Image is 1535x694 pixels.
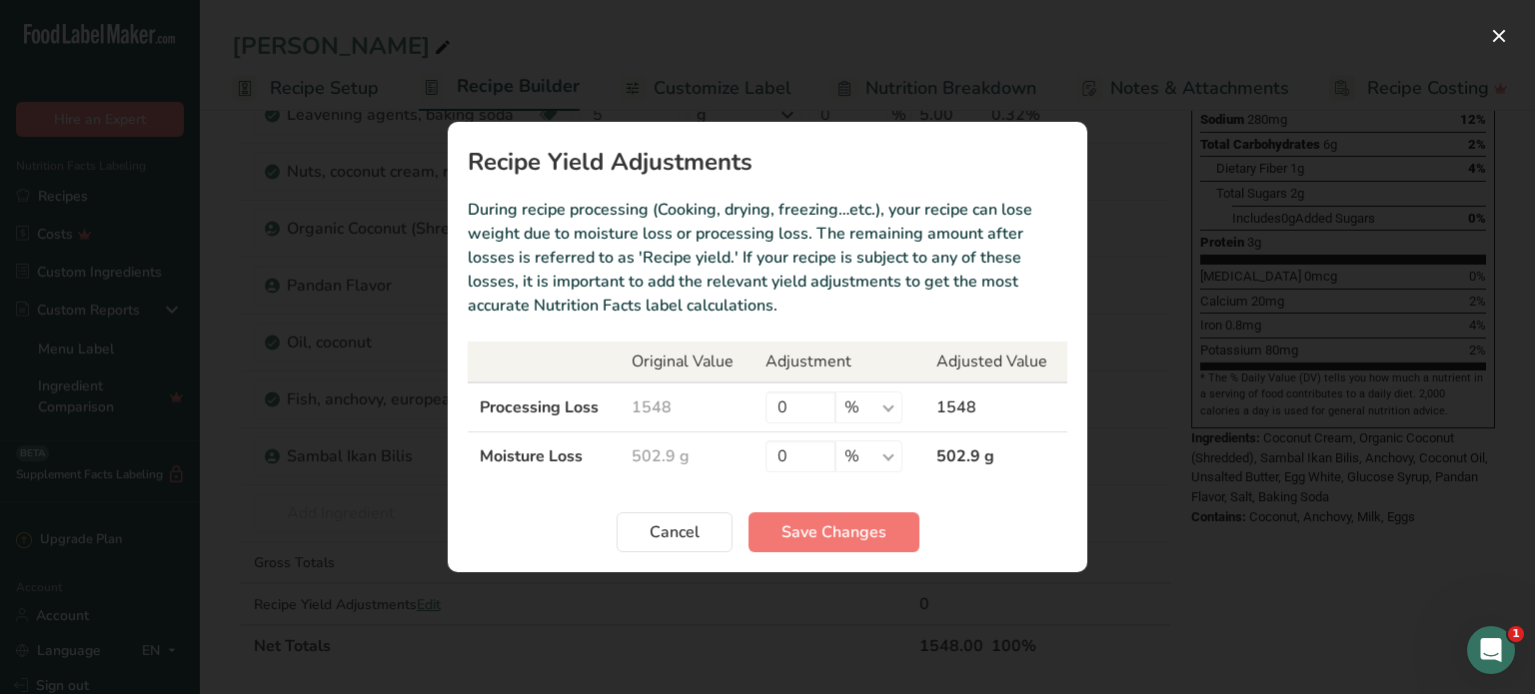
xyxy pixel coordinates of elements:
th: Adjusted Value [924,342,1067,382]
td: Moisture Loss [468,432,620,481]
span: Cancel [650,520,700,544]
th: Adjustment [754,342,924,382]
p: During recipe processing (Cooking, drying, freezing…etc.), your recipe can lose weight due to moi... [468,198,1067,318]
td: 502.9 g [620,432,754,481]
td: 1548 [924,382,1067,432]
span: 1 [1508,626,1524,642]
th: Original Value [620,342,754,382]
td: Processing Loss [468,382,620,432]
td: 502.9 g [924,432,1067,481]
td: 1548 [620,382,754,432]
h1: Recipe Yield Adjustments [468,150,1067,174]
button: Save Changes [749,512,919,552]
button: Cancel [617,512,733,552]
span: Save Changes [781,520,886,544]
iframe: Intercom live chat [1467,626,1515,674]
